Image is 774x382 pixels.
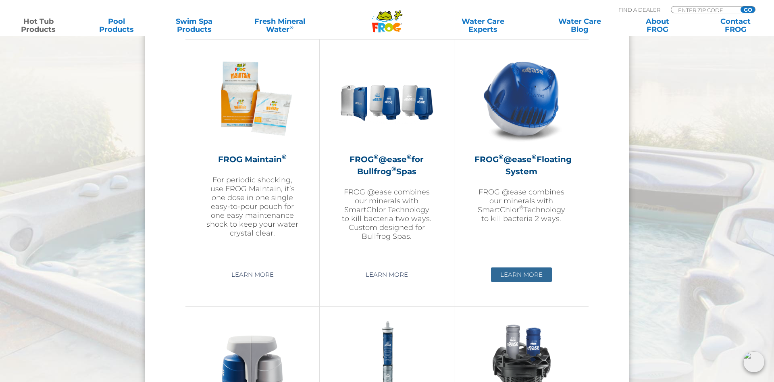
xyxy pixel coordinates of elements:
[282,153,287,161] sup: ®
[340,188,433,241] p: FROG @ease combines our minerals with SmartChlor Technology to kill bacteria two ways. Custom des...
[340,52,433,261] a: FROG®@ease®for Bullfrog®SpasFROG @ease combines our minerals with SmartChlor Technology to kill b...
[206,175,299,238] p: For periodic shocking, use FROG Maintain, it’s one dose in one single easy-to-pour pouch for one ...
[407,153,412,161] sup: ®
[86,17,146,33] a: PoolProducts
[474,153,568,177] h2: FROG @ease Floating System
[474,52,568,261] a: FROG®@ease®Floating SystemFROG @ease combines our minerals with SmartChlor®Technology to kill bac...
[474,188,568,223] p: FROG @ease combines our minerals with SmartChlor Technology to kill bacteria 2 ways.
[374,153,379,161] sup: ®
[206,153,299,165] h2: FROG Maintain
[8,17,69,33] a: Hot TubProducts
[242,17,318,33] a: Fresh MineralWater∞
[491,267,552,282] a: Learn More
[519,204,524,211] sup: ®
[391,165,396,173] sup: ®
[340,52,433,145] img: bullfrog-product-hero-300x300.png
[433,17,532,33] a: Water CareExperts
[677,6,732,13] input: Zip Code Form
[206,52,299,145] img: Frog_Maintain_Hero-2-v2-300x300.png
[164,17,225,33] a: Swim SpaProducts
[705,17,766,33] a: ContactFROG
[474,52,568,145] img: hot-tub-product-atease-system-300x300.png
[222,267,283,282] a: Learn More
[356,267,417,282] a: Learn More
[743,351,764,372] img: openIcon
[549,17,610,33] a: Water CareBlog
[532,153,537,161] sup: ®
[618,6,660,13] p: Find A Dealer
[206,52,299,261] a: FROG Maintain®For periodic shocking, use FROG Maintain, it’s one dose in one single easy-to-pour ...
[289,24,293,30] sup: ∞
[499,153,504,161] sup: ®
[627,17,688,33] a: AboutFROG
[340,153,433,177] h2: FROG @ease for Bullfrog Spas
[741,6,755,13] input: GO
